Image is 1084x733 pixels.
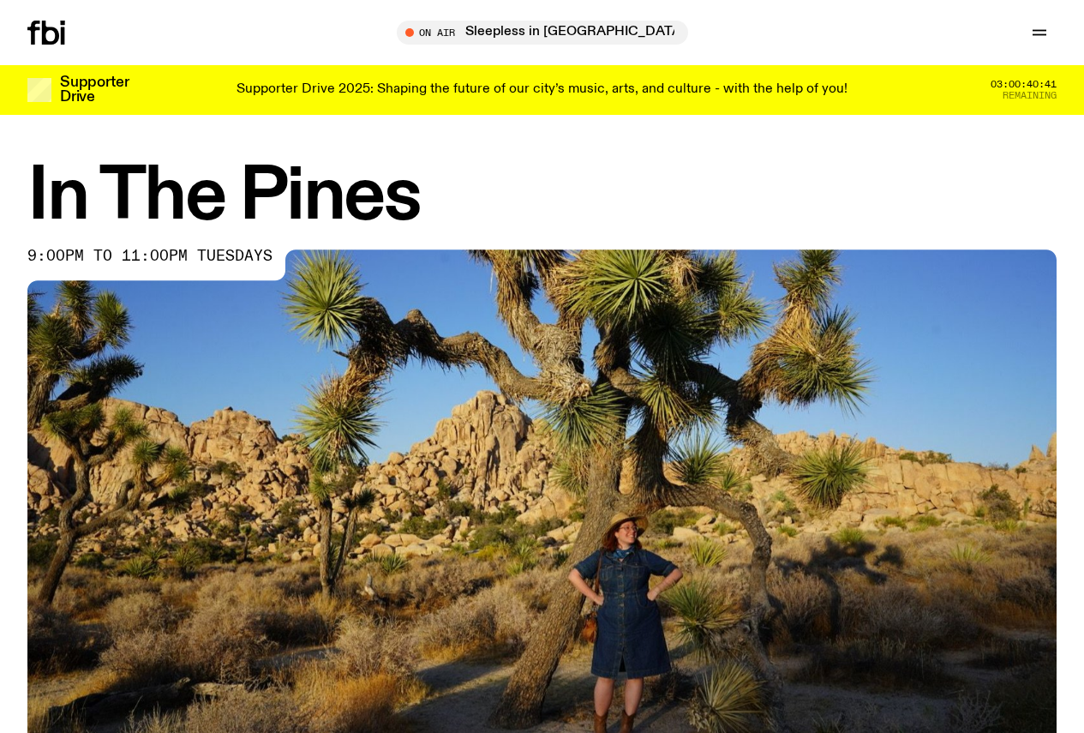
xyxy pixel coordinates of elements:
span: 03:00:40:41 [991,80,1057,89]
span: 9:00pm to 11:00pm tuesdays [27,249,272,263]
span: Remaining [1003,91,1057,100]
h1: In The Pines [27,163,1057,232]
p: Supporter Drive 2025: Shaping the future of our city’s music, arts, and culture - with the help o... [237,82,847,98]
button: On AirSleepless in [GEOGRAPHIC_DATA] [397,21,688,45]
h3: Supporter Drive [60,75,129,105]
